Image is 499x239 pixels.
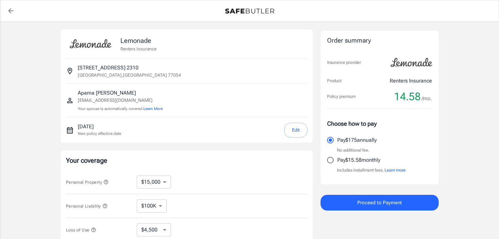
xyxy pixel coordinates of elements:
span: Personal Property [66,180,109,185]
p: Pay $175 annually [337,136,377,144]
p: Your spouse is automatically covered. [78,106,163,112]
p: [STREET_ADDRESS] 2310 [78,64,138,72]
p: Renters Insurance [120,46,156,52]
p: Choose how to pay [327,119,432,128]
p: Pay $15.58 monthly [337,156,380,164]
img: Back to quotes [225,9,274,14]
span: Proceed to Payment [357,198,402,207]
p: [GEOGRAPHIC_DATA] , [GEOGRAPHIC_DATA] 77054 [78,72,181,78]
p: [EMAIL_ADDRESS][DOMAIN_NAME] [78,97,163,104]
button: Personal Liability [66,202,108,210]
p: Insurance provider [327,59,361,66]
p: Lemonade [120,36,156,46]
p: Product [327,78,342,84]
button: Loss of Use [66,226,96,234]
svg: New policy start date [66,126,74,134]
span: Loss of Use [66,228,96,232]
p: No additional fee. [337,147,369,154]
button: Learn More [143,106,163,112]
button: Proceed to Payment [321,195,439,211]
svg: Insured person [66,97,74,104]
span: 14.58 [394,90,421,103]
p: Your coverage [66,156,307,165]
a: back to quotes [4,4,17,17]
p: Policy premium [327,93,356,100]
button: Edit [284,123,307,138]
span: Personal Liability [66,204,108,209]
p: Aparna [PERSON_NAME] [78,89,163,97]
button: Learn more [385,167,405,174]
img: Lemonade [66,35,115,53]
button: Personal Property [66,178,109,186]
img: Lemonade [387,53,436,72]
svg: Insured address [66,67,74,75]
p: Renters Insurance [390,77,432,85]
p: Includes installment fees. [337,167,405,174]
p: [DATE] [78,123,121,131]
span: /mo. [422,94,432,103]
p: New policy effective date [78,131,121,137]
div: Order summary [327,36,432,46]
